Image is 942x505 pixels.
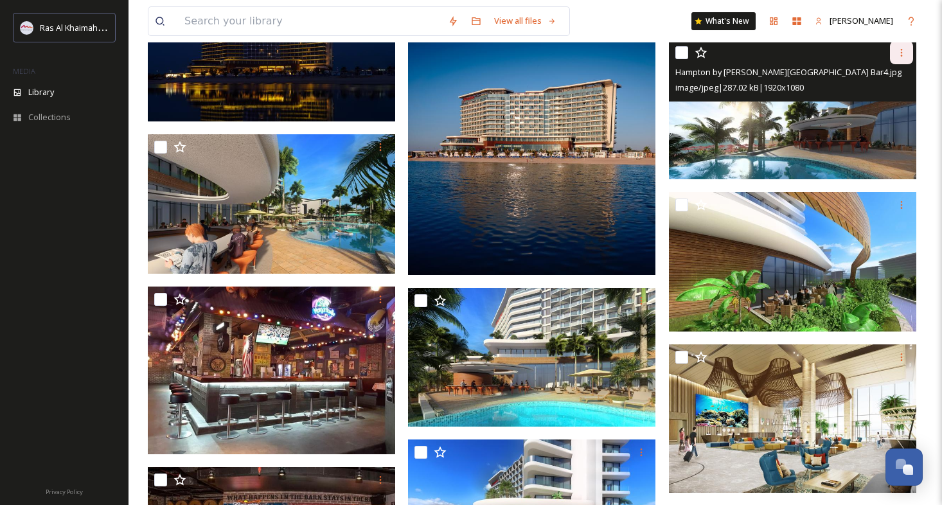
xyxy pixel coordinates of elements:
a: [PERSON_NAME] [808,8,900,33]
span: Collections [28,111,71,123]
span: [PERSON_NAME] [830,15,893,26]
img: Hampton by Hilton Marjan Island_Claw.jpg [148,287,395,454]
span: MEDIA [13,66,35,76]
span: Privacy Policy [46,488,83,496]
span: image/jpeg | 287.02 kB | 1920 x 1080 [675,82,804,93]
img: Hampton by Hilton Marjan Island_Pool Bar3.jpg [408,288,655,427]
img: Hampton by Hilton Marjan Island_Pool Bar4.jpg [669,40,916,179]
a: View all files [488,8,563,33]
a: Privacy Policy [46,483,83,499]
img: Hampton by Hilton Marjan Island_Hampton_Lobby.jpg [669,344,916,493]
img: Hampton by Hilton Marjan Island_Karma Kafe 4.jpg [669,192,916,332]
img: Logo_RAKTDA_RGB-01.png [21,21,33,34]
input: Search your library [178,7,441,35]
span: Library [28,86,54,98]
img: Hampton by Hilton Marjan Island_Pool Bar.jpg [148,134,395,274]
span: Hampton by [PERSON_NAME][GEOGRAPHIC_DATA] Bar4.jpg [675,66,902,78]
button: Open Chat [885,448,923,486]
span: Ras Al Khaimah Tourism Development Authority [40,21,222,33]
a: What's New [691,12,756,30]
